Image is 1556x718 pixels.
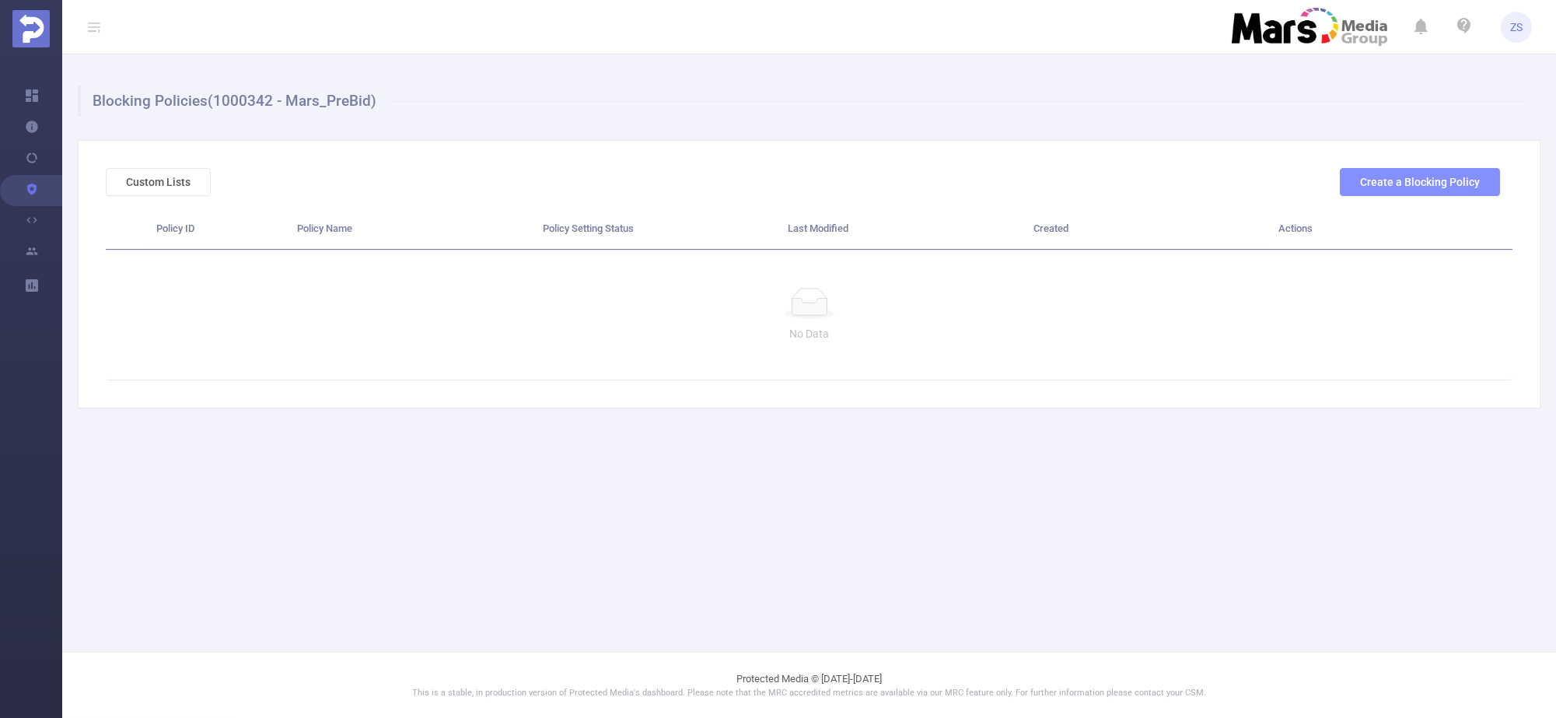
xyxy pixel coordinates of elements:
p: No Data [118,325,1500,342]
p: This is a stable, in production version of Protected Media's dashboard. Please note that the MRC ... [101,687,1517,700]
span: Last Modified [788,222,848,234]
button: Create a Blocking Policy [1340,168,1500,196]
h1: Blocking Policies (1000342 - Mars_PreBid) [78,86,1527,117]
button: Custom Lists [106,168,211,196]
span: ZS [1510,12,1523,43]
span: Policy Setting Status [543,222,634,234]
span: Policy Name [297,222,352,234]
img: Protected Media [12,10,50,47]
footer: Protected Media © [DATE]-[DATE] [62,652,1556,718]
span: Created [1033,222,1068,234]
a: Custom Lists [106,176,211,188]
span: Policy ID [156,222,194,234]
span: Actions [1278,222,1313,234]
